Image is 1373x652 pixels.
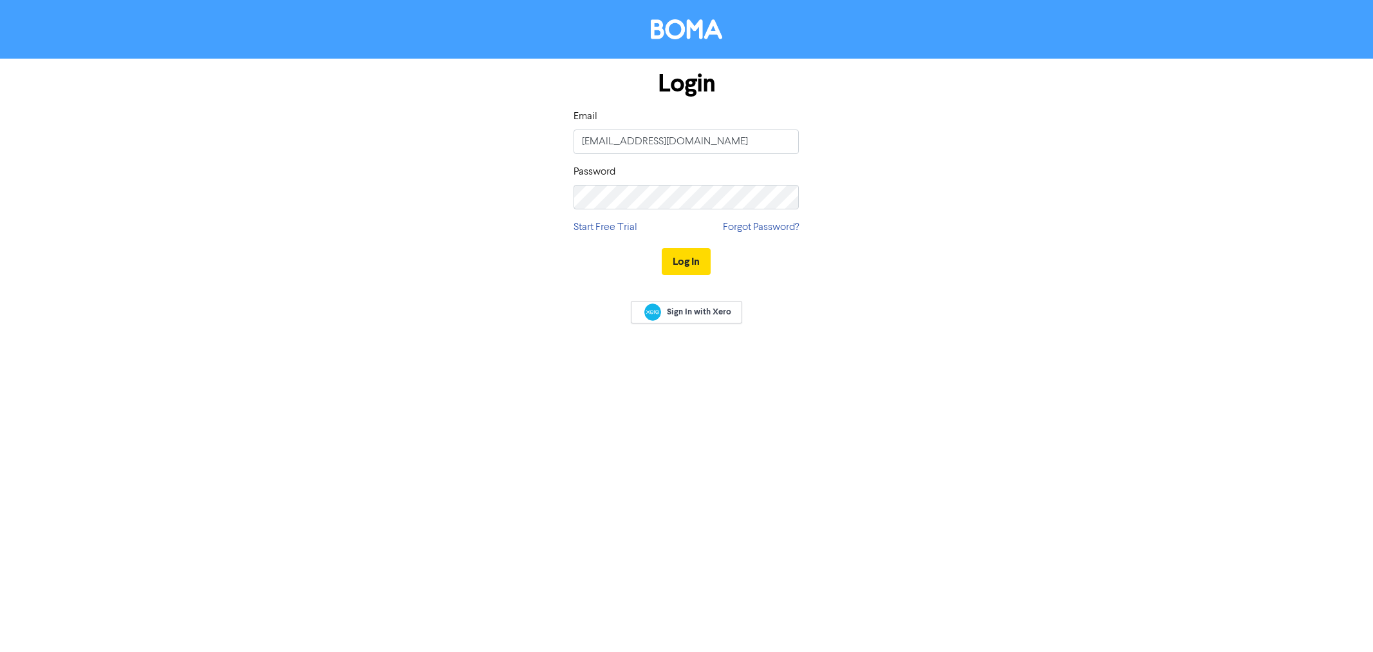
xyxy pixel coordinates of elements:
img: Xero logo [644,303,661,321]
h1: Login [574,69,799,99]
img: BOMA Logo [651,19,722,39]
button: Log In [662,248,711,275]
a: Sign In with Xero [631,301,742,323]
span: Sign In with Xero [667,306,731,318]
a: Start Free Trial [574,220,637,235]
label: Password [574,164,615,180]
a: Forgot Password? [723,220,799,235]
label: Email [574,109,597,124]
